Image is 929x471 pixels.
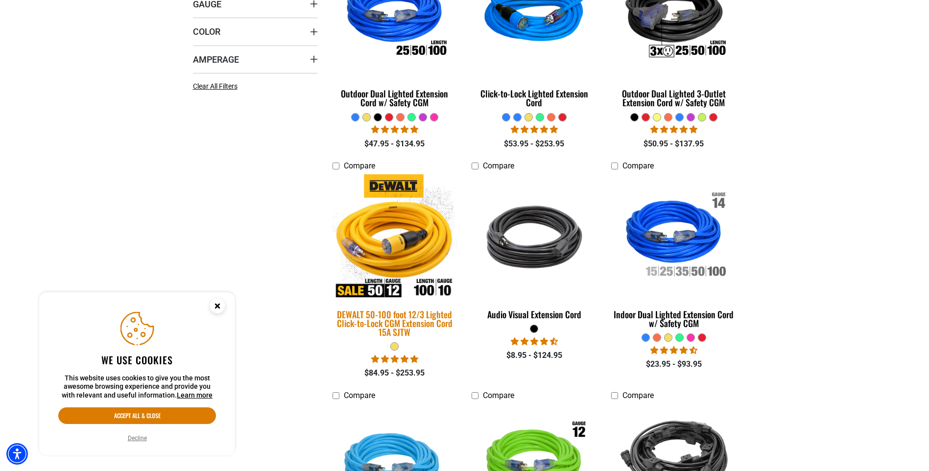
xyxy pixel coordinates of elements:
[622,161,654,170] span: Compare
[39,292,235,456] aside: Cookie Consent
[193,54,239,65] span: Amperage
[344,161,375,170] span: Compare
[344,391,375,400] span: Compare
[511,337,558,346] span: 4.70 stars
[333,176,457,342] a: DEWALT 50-100 foot 12/3 Lighted Click-to-Lock CGM Extension Cord 15A SJTW DEWALT 50-100 foot 12/3...
[611,310,736,328] div: Indoor Dual Lighted Extension Cord w/ Safety CGM
[472,310,596,319] div: Audio Visual Extension Cord
[611,358,736,370] div: $23.95 - $93.95
[333,138,457,150] div: $47.95 - $134.95
[611,89,736,107] div: Outdoor Dual Lighted 3-Outlet Extension Cord w/ Safety CGM
[472,89,596,107] div: Click-to-Lock Lighted Extension Cord
[177,391,213,399] a: This website uses cookies to give you the most awesome browsing experience and provide you with r...
[473,180,596,293] img: black
[333,89,457,107] div: Outdoor Dual Lighted Extension Cord w/ Safety CGM
[611,138,736,150] div: $50.95 - $137.95
[125,433,150,443] button: Decline
[650,346,697,355] span: 4.40 stars
[472,138,596,150] div: $53.95 - $253.95
[472,176,596,325] a: black Audio Visual Extension Cord
[326,174,463,300] img: DEWALT 50-100 foot 12/3 Lighted Click-to-Lock CGM Extension Cord 15A SJTW
[58,374,216,400] p: This website uses cookies to give you the most awesome browsing experience and provide you with r...
[611,176,736,333] a: Indoor Dual Lighted Extension Cord w/ Safety CGM Indoor Dual Lighted Extension Cord w/ Safety CGM
[193,81,241,92] a: Clear All Filters
[371,125,418,134] span: 4.81 stars
[472,350,596,361] div: $8.95 - $124.95
[58,353,216,366] h2: We use cookies
[483,391,514,400] span: Compare
[333,367,457,379] div: $84.95 - $253.95
[622,391,654,400] span: Compare
[650,125,697,134] span: 4.80 stars
[511,125,558,134] span: 4.87 stars
[200,292,235,323] button: Close this option
[193,18,318,45] summary: Color
[58,407,216,424] button: Accept all & close
[193,46,318,73] summary: Amperage
[371,354,418,364] span: 4.84 stars
[612,180,736,293] img: Indoor Dual Lighted Extension Cord w/ Safety CGM
[193,26,220,37] span: Color
[483,161,514,170] span: Compare
[193,82,238,90] span: Clear All Filters
[6,443,28,465] div: Accessibility Menu
[333,310,457,336] div: DEWALT 50-100 foot 12/3 Lighted Click-to-Lock CGM Extension Cord 15A SJTW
